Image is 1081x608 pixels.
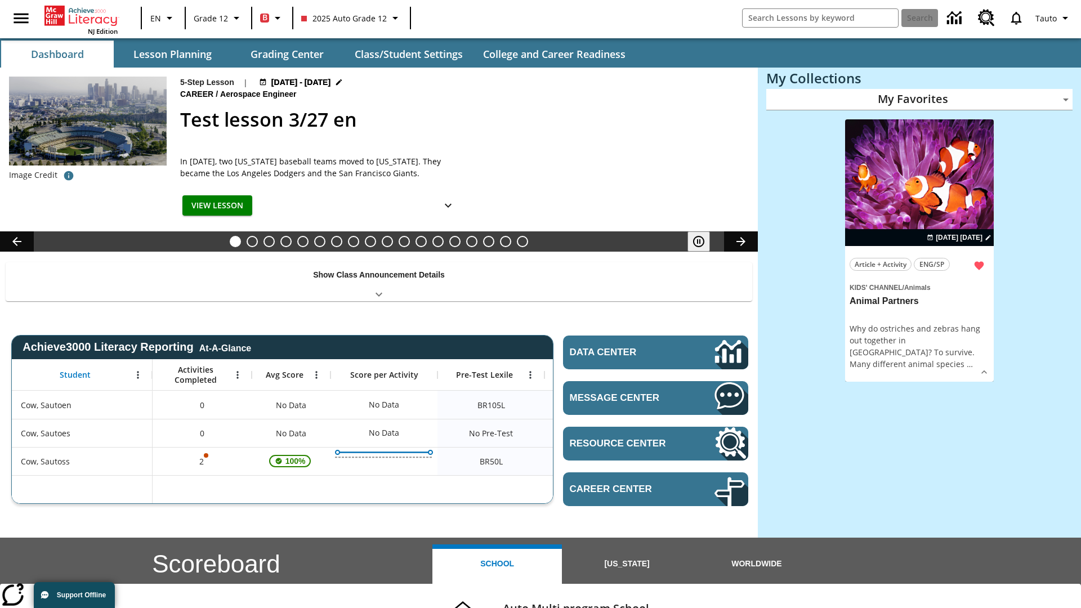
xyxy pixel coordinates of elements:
[200,427,204,439] span: 0
[976,364,993,381] button: Show Details
[544,419,651,447] div: No Data, Cow, Sautoes
[469,427,513,439] span: No Pre-Test, Cow, Sautoes
[903,284,904,292] span: /
[21,455,70,467] span: Cow, Sautoss
[44,3,118,35] div: Home
[231,41,343,68] button: Grading Center
[257,77,346,88] button: Aug 24 - Aug 24 Choose Dates
[1002,3,1031,33] a: Notifications
[845,119,994,382] div: lesson details
[129,366,146,383] button: Open Menu
[57,166,80,186] button: Image credit: David Sucsy/E+/Getty Images
[365,236,376,247] button: Slide 9 Attack of the Terrifying Tomatoes
[522,366,539,383] button: Open Menu
[692,544,821,584] button: Worldwide
[182,195,252,216] button: View Lesson
[281,451,310,471] span: 100%
[914,258,950,271] button: ENG/SP
[220,88,298,101] span: Aerospace Engineer
[480,455,503,467] span: Beginning reader 50 Lexile, Cow, Sautoss
[687,231,710,252] button: Pause
[313,269,445,281] p: Show Class Announcement Details
[570,392,681,404] span: Message Center
[766,89,1073,110] div: My Favorites
[967,359,973,369] span: …
[158,365,233,385] span: Activities Completed
[919,258,944,270] span: ENG/SP
[262,11,267,25] span: B
[563,472,748,506] a: Career Center
[563,381,748,415] a: Message Center
[9,169,57,181] p: Image Credit
[23,341,251,354] span: Achieve3000 Literacy Reporting
[563,427,748,461] a: Resource Center, Will open in new tab
[57,591,106,599] span: Support Offline
[263,236,275,247] button: Slide 3 Labor Day: Workers Take a Stand
[971,3,1002,33] a: Resource Center, Will open in new tab
[189,8,248,28] button: Grade: Grade 12, Select a grade
[229,366,246,383] button: Open Menu
[743,9,898,27] input: search field
[153,447,252,475] div: 2, One or more Activity scores may be invalid., Cow, Sautoss
[88,27,118,35] span: NJ Edition
[517,236,528,247] button: Slide 18 The Constitution's Balancing Act
[150,12,161,24] span: EN
[850,258,912,271] button: Article + Activity
[346,41,472,68] button: Class/Student Settings
[34,582,115,608] button: Support Offline
[466,236,477,247] button: Slide 15 Between Two Worlds
[270,422,312,445] span: No Data
[308,366,325,383] button: Open Menu
[969,256,989,276] button: Remove from Favorites
[363,394,405,416] div: No Data, Cow, Sautoen
[180,88,216,101] span: Career
[437,195,459,216] button: Show Details
[5,2,38,35] button: Open side menu
[570,484,681,495] span: Career Center
[252,447,330,475] div: , 100%, This student's Average First Try Score 100% is above 75%, Cow, Sautoss
[474,41,635,68] button: College and Career Readiness
[270,394,312,417] span: No Data
[477,399,505,411] span: Beginning reader 105 Lexile, Cow, Sautoen
[544,391,651,419] div: Beginning reader 105 Lexile, ER, Based on the Lexile Reading measure, student is an Emerging Read...
[9,77,167,166] img: Dodgers stadium.
[904,284,931,292] span: Animals
[301,12,387,24] span: 2025 Auto Grade 12
[314,236,325,247] button: Slide 6 Private! Keep Out!
[266,370,303,380] span: Avg Score
[570,438,681,449] span: Resource Center
[382,236,393,247] button: Slide 10 Fashion Forward in Ancient Rome
[297,236,309,247] button: Slide 5 Cars of the Future?
[247,236,258,247] button: Slide 2 Taking Movies to the X-Dimension
[570,347,676,358] span: Data Center
[766,70,1073,86] h3: My Collections
[563,336,748,369] a: Data Center
[243,77,248,88] span: |
[416,236,427,247] button: Slide 12 Mixed Practice: Citing Evidence
[432,544,562,584] button: School
[500,236,511,247] button: Slide 17 Point of View
[399,236,410,247] button: Slide 11 The Invasion of the Free CD
[562,544,691,584] button: [US_STATE]
[483,236,494,247] button: Slide 16 Hooray for Constitution Day!
[153,419,252,447] div: 0, Cow, Sautoes
[44,5,118,27] a: Home
[850,323,989,370] div: Why do ostriches and zebras hang out together in [GEOGRAPHIC_DATA]? To survive. Many different an...
[116,41,229,68] button: Lesson Planning
[21,427,70,439] span: Cow, Sautoes
[850,284,903,292] span: Kids' Channel
[850,296,989,307] h3: Animal Partners
[271,77,330,88] span: [DATE] - [DATE]
[348,236,359,247] button: Slide 8 Solar Power to the People
[924,233,994,243] button: Jul 07 - Jun 30 Choose Dates
[230,236,241,247] button: Slide 1 Test lesson 3/27 en
[198,455,206,467] p: 2
[216,90,218,99] span: /
[180,77,234,88] p: 5-Step Lesson
[1031,8,1076,28] button: Profile/Settings
[456,370,513,380] span: Pre-Test Lexile
[6,262,752,301] div: Show Class Announcement Details
[936,233,982,243] span: [DATE] [DATE]
[252,419,330,447] div: No Data, Cow, Sautoes
[855,258,906,270] span: Article + Activity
